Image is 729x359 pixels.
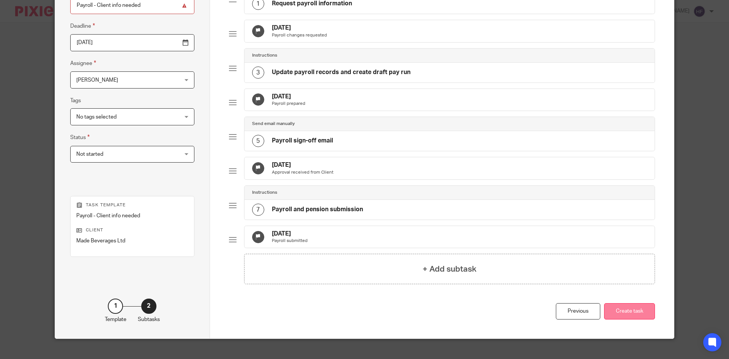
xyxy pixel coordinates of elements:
[105,316,126,323] p: Template
[272,230,308,238] h4: [DATE]
[76,114,117,120] span: No tags selected
[272,238,308,244] p: Payroll submitted
[76,212,188,220] p: Payroll - Client info needed
[272,68,410,76] h4: Update payroll records and create draft pay run
[252,121,295,127] h4: Send email manually
[604,303,655,319] button: Create task
[70,97,81,104] label: Tags
[272,32,327,38] p: Payroll changes requested
[272,137,333,145] h4: Payroll sign-off email
[272,101,305,107] p: Payroll prepared
[76,202,188,208] p: Task template
[272,93,305,101] h4: [DATE]
[108,299,123,314] div: 1
[76,237,188,245] p: Made Beverages Ltd
[138,316,160,323] p: Subtasks
[76,227,188,233] p: Client
[252,204,264,216] div: 7
[252,190,277,196] h4: Instructions
[272,161,333,169] h4: [DATE]
[70,34,194,51] input: Pick a date
[76,152,103,157] span: Not started
[252,66,264,79] div: 3
[70,133,90,142] label: Status
[252,52,277,59] h4: Instructions
[252,135,264,147] div: 5
[141,299,156,314] div: 2
[272,24,327,32] h4: [DATE]
[70,59,96,68] label: Assignee
[76,77,118,83] span: [PERSON_NAME]
[423,263,477,275] h4: + Add subtask
[70,22,95,30] label: Deadline
[556,303,600,319] div: Previous
[272,169,333,176] p: Approval received from Client
[272,206,363,214] h4: Payroll and pension submission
